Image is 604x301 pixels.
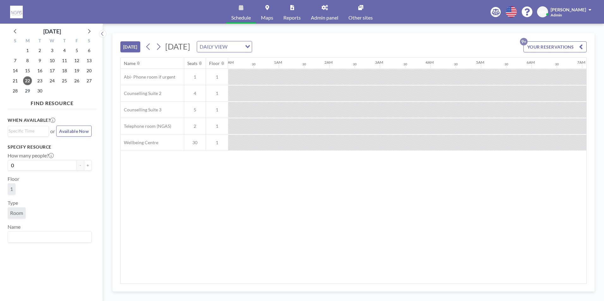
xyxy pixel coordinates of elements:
span: Wellbeing Centre [121,140,158,145]
span: Thursday, September 18, 2025 [60,66,69,75]
button: - [76,160,84,171]
span: Friday, September 26, 2025 [72,76,81,85]
div: [DATE] [43,27,61,36]
span: Available Now [59,128,89,134]
div: W [46,37,58,45]
span: Tuesday, September 9, 2025 [35,56,44,65]
span: 1 [10,186,13,192]
div: 4AM [426,60,434,65]
span: Sunday, September 7, 2025 [11,56,20,65]
span: Wednesday, September 24, 2025 [48,76,57,85]
div: T [34,37,46,45]
span: Tuesday, September 16, 2025 [35,66,44,75]
span: DAILY VIEW [198,43,229,51]
span: Saturday, September 13, 2025 [85,56,94,65]
div: 2AM [324,60,333,65]
span: Room [10,210,23,216]
div: Name [124,61,136,66]
div: F [70,37,83,45]
input: Search for option [229,43,241,51]
span: Monday, September 15, 2025 [23,66,32,75]
span: Wednesday, September 10, 2025 [48,56,57,65]
label: How many people? [8,152,54,159]
span: [PERSON_NAME] [551,7,586,12]
div: T [58,37,70,45]
div: 30 [252,62,256,66]
span: Admin panel [311,15,338,20]
span: Counselling Suite 2 [121,91,161,96]
span: Counselling Suite 3 [121,107,161,113]
div: S [83,37,95,45]
span: 1 [184,74,206,80]
span: 1 [206,107,228,113]
div: 30 [454,62,458,66]
span: Wednesday, September 3, 2025 [48,46,57,55]
span: 1 [206,91,228,96]
span: Tuesday, September 23, 2025 [35,76,44,85]
img: organization-logo [10,6,23,18]
div: Seats [187,61,197,66]
span: Friday, September 19, 2025 [72,66,81,75]
span: Monday, September 1, 2025 [23,46,32,55]
span: 5 [184,107,206,113]
div: 30 [353,62,357,66]
span: Tuesday, September 30, 2025 [35,86,44,95]
span: Saturday, September 6, 2025 [85,46,94,55]
div: Search for option [197,41,252,52]
span: Thursday, September 4, 2025 [60,46,69,55]
div: 30 [504,62,508,66]
span: 2 [184,123,206,129]
label: Name [8,224,21,230]
input: Search for option [9,127,45,134]
label: Type [8,200,18,206]
span: Admin [551,13,562,17]
span: Friday, September 12, 2025 [72,56,81,65]
div: Search for option [8,126,49,136]
div: Search for option [8,232,91,242]
span: Sunday, September 28, 2025 [11,86,20,95]
div: M [21,37,34,45]
span: Abi- Phone room if urgent [121,74,175,80]
label: Floor [8,176,19,182]
h3: Specify resource [8,144,92,150]
span: Sunday, September 14, 2025 [11,66,20,75]
span: Reports [283,15,301,20]
p: 9+ [520,38,528,45]
span: 1 [206,74,228,80]
h4: FIND RESOURCE [8,97,97,106]
span: AW [539,9,547,15]
div: 30 [302,62,306,66]
button: + [84,160,92,171]
div: Floor [209,61,220,66]
div: 12AM [223,60,234,65]
span: Monday, September 29, 2025 [23,86,32,95]
span: 1 [206,140,228,145]
span: Saturday, September 27, 2025 [85,76,94,85]
span: 30 [184,140,206,145]
span: Thursday, September 25, 2025 [60,76,69,85]
span: 4 [184,91,206,96]
span: Maps [261,15,273,20]
button: YOUR RESERVATIONS9+ [523,41,587,52]
span: Schedule [231,15,251,20]
div: 30 [403,62,407,66]
input: Search for option [9,233,88,241]
span: Monday, September 22, 2025 [23,76,32,85]
span: 1 [206,123,228,129]
span: Saturday, September 20, 2025 [85,66,94,75]
span: Sunday, September 21, 2025 [11,76,20,85]
span: Tuesday, September 2, 2025 [35,46,44,55]
span: Friday, September 5, 2025 [72,46,81,55]
span: [DATE] [165,42,190,51]
button: [DATE] [120,41,140,52]
div: 3AM [375,60,383,65]
div: 5AM [476,60,484,65]
div: 7AM [577,60,585,65]
span: Monday, September 8, 2025 [23,56,32,65]
div: 1AM [274,60,282,65]
div: 6AM [527,60,535,65]
div: 30 [555,62,559,66]
div: S [9,37,21,45]
span: Wednesday, September 17, 2025 [48,66,57,75]
button: Available Now [56,126,92,137]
